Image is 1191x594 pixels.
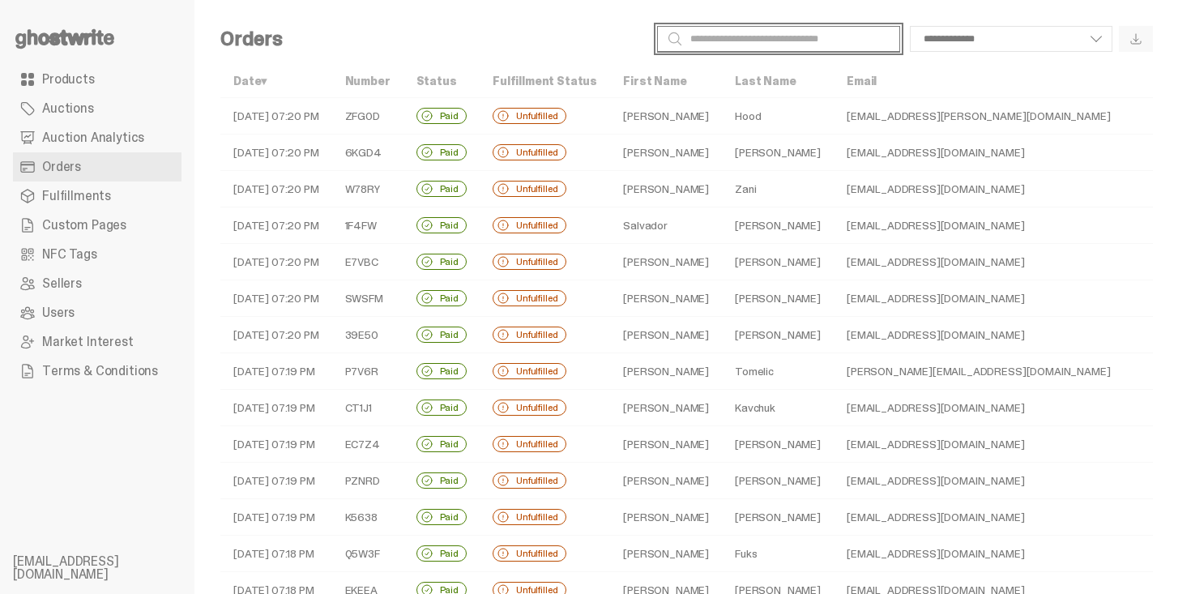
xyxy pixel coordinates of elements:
[493,290,566,306] div: Unfulfilled
[416,436,467,452] div: Paid
[416,144,467,160] div: Paid
[13,327,181,357] a: Market Interest
[332,280,403,317] td: SWSFM
[416,290,467,306] div: Paid
[13,152,181,182] a: Orders
[722,426,834,463] td: [PERSON_NAME]
[13,240,181,269] a: NFC Tags
[493,181,566,197] div: Unfulfilled
[722,536,834,572] td: Fuks
[610,353,722,390] td: [PERSON_NAME]
[332,207,403,244] td: 1F4FW
[233,74,267,88] a: Date▾
[332,463,403,499] td: PZNRD
[610,244,722,280] td: [PERSON_NAME]
[493,400,566,416] div: Unfulfilled
[416,181,467,197] div: Paid
[722,65,834,98] th: Last Name
[13,357,181,386] a: Terms & Conditions
[493,436,566,452] div: Unfulfilled
[220,353,332,390] td: [DATE] 07:19 PM
[13,269,181,298] a: Sellers
[332,426,403,463] td: EC7Z4
[332,65,403,98] th: Number
[332,353,403,390] td: P7V6R
[722,171,834,207] td: Zani
[610,98,722,135] td: [PERSON_NAME]
[722,98,834,135] td: Hood
[332,244,403,280] td: E7VBC
[220,29,283,49] h4: Orders
[610,135,722,171] td: [PERSON_NAME]
[13,182,181,211] a: Fulfillments
[416,545,467,562] div: Paid
[722,390,834,426] td: Kavchuk
[610,499,722,536] td: [PERSON_NAME]
[332,317,403,353] td: 39E50
[493,363,566,379] div: Unfulfilled
[42,160,81,173] span: Orders
[403,65,480,98] th: Status
[332,98,403,135] td: ZFG0D
[42,190,111,203] span: Fulfillments
[416,363,467,379] div: Paid
[416,472,467,489] div: Paid
[42,306,75,319] span: Users
[722,135,834,171] td: [PERSON_NAME]
[722,353,834,390] td: Tomelic
[42,248,97,261] span: NFC Tags
[416,400,467,416] div: Paid
[220,280,332,317] td: [DATE] 07:20 PM
[42,365,158,378] span: Terms & Conditions
[722,244,834,280] td: [PERSON_NAME]
[416,327,467,343] div: Paid
[332,536,403,572] td: Q5W3F
[220,390,332,426] td: [DATE] 07:19 PM
[332,135,403,171] td: 6KGD4
[42,73,95,86] span: Products
[220,207,332,244] td: [DATE] 07:20 PM
[722,463,834,499] td: [PERSON_NAME]
[610,280,722,317] td: [PERSON_NAME]
[220,463,332,499] td: [DATE] 07:19 PM
[220,135,332,171] td: [DATE] 07:20 PM
[610,65,722,98] th: First Name
[332,390,403,426] td: CT1J1
[610,390,722,426] td: [PERSON_NAME]
[220,499,332,536] td: [DATE] 07:19 PM
[13,298,181,327] a: Users
[493,254,566,270] div: Unfulfilled
[610,536,722,572] td: [PERSON_NAME]
[13,94,181,123] a: Auctions
[332,499,403,536] td: K5638
[493,217,566,233] div: Unfulfilled
[13,65,181,94] a: Products
[610,207,722,244] td: Salvador
[416,509,467,525] div: Paid
[42,102,94,115] span: Auctions
[220,536,332,572] td: [DATE] 07:18 PM
[332,171,403,207] td: W78RY
[42,219,126,232] span: Custom Pages
[610,171,722,207] td: [PERSON_NAME]
[13,555,207,581] li: [EMAIL_ADDRESS][DOMAIN_NAME]
[416,254,467,270] div: Paid
[493,472,566,489] div: Unfulfilled
[722,207,834,244] td: [PERSON_NAME]
[42,335,134,348] span: Market Interest
[722,280,834,317] td: [PERSON_NAME]
[220,98,332,135] td: [DATE] 07:20 PM
[722,499,834,536] td: [PERSON_NAME]
[610,317,722,353] td: [PERSON_NAME]
[42,277,82,290] span: Sellers
[220,317,332,353] td: [DATE] 07:20 PM
[493,144,566,160] div: Unfulfilled
[722,317,834,353] td: [PERSON_NAME]
[480,65,610,98] th: Fulfillment Status
[416,108,467,124] div: Paid
[493,545,566,562] div: Unfulfilled
[416,217,467,233] div: Paid
[493,327,566,343] div: Unfulfilled
[13,123,181,152] a: Auction Analytics
[220,244,332,280] td: [DATE] 07:20 PM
